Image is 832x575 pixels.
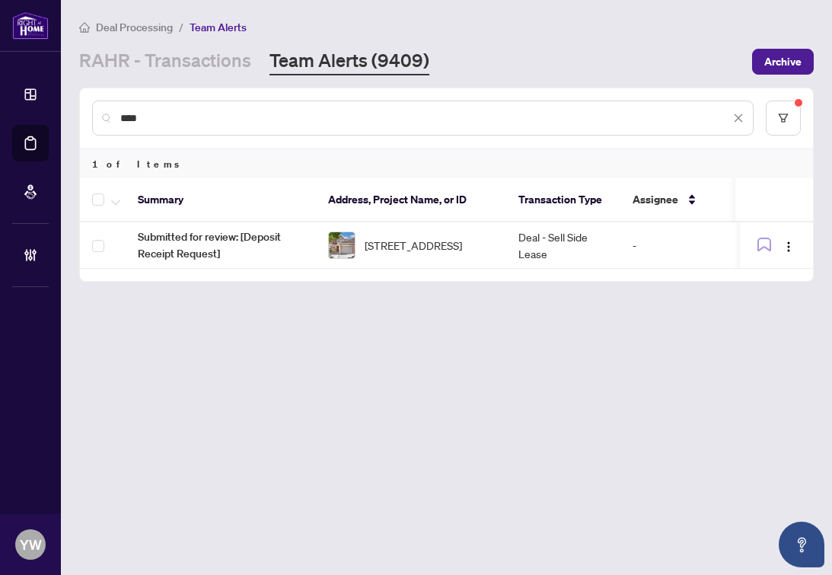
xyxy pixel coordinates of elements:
button: Logo [776,233,801,257]
td: - [620,222,735,269]
a: Team Alerts (9409) [269,48,429,75]
img: Logo [783,241,795,253]
span: Submitted for review: [Deposit Receipt Request] [138,228,304,262]
span: Assignee [633,191,678,208]
td: Deal - Sell Side Lease [506,222,620,269]
div: 1 of Items [80,149,813,178]
span: filter [778,113,789,123]
span: Team Alerts [190,21,247,34]
th: Summary [126,178,316,222]
span: home [79,22,90,33]
span: YW [20,534,42,555]
th: Assignee [620,178,735,222]
button: filter [766,101,801,136]
span: Deal Processing [96,21,173,34]
th: Transaction Type [506,178,620,222]
th: Address, Project Name, or ID [316,178,506,222]
span: [STREET_ADDRESS] [365,237,462,254]
span: Archive [764,50,802,74]
a: RAHR - Transactions [79,48,251,75]
li: / [179,18,183,36]
img: logo [12,11,49,40]
span: close [733,113,744,123]
button: Open asap [779,522,824,567]
img: thumbnail-img [329,232,355,258]
button: Archive [752,49,814,75]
